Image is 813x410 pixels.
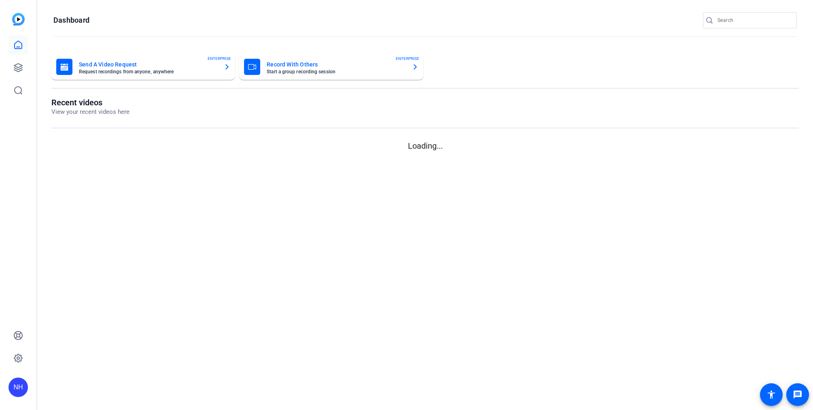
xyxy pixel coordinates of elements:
[396,56,419,62] span: ENTERPRISE
[717,15,790,25] input: Search
[8,378,28,397] div: NH
[239,54,423,80] button: Record With OthersStart a group recording sessionENTERPRISE
[267,69,405,74] mat-card-subtitle: Start a group recording session
[51,107,129,117] p: View your recent videos here
[51,54,235,80] button: Send A Video RequestRequest recordings from anyone, anywhereENTERPRISE
[51,98,129,107] h1: Recent videos
[12,13,25,26] img: blue-gradient.svg
[79,60,217,69] mat-card-title: Send A Video Request
[793,390,802,399] mat-icon: message
[51,140,799,152] p: Loading...
[208,56,231,62] span: ENTERPRISE
[79,69,217,74] mat-card-subtitle: Request recordings from anyone, anywhere
[53,15,89,25] h1: Dashboard
[267,60,405,69] mat-card-title: Record With Others
[766,390,776,399] mat-icon: accessibility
